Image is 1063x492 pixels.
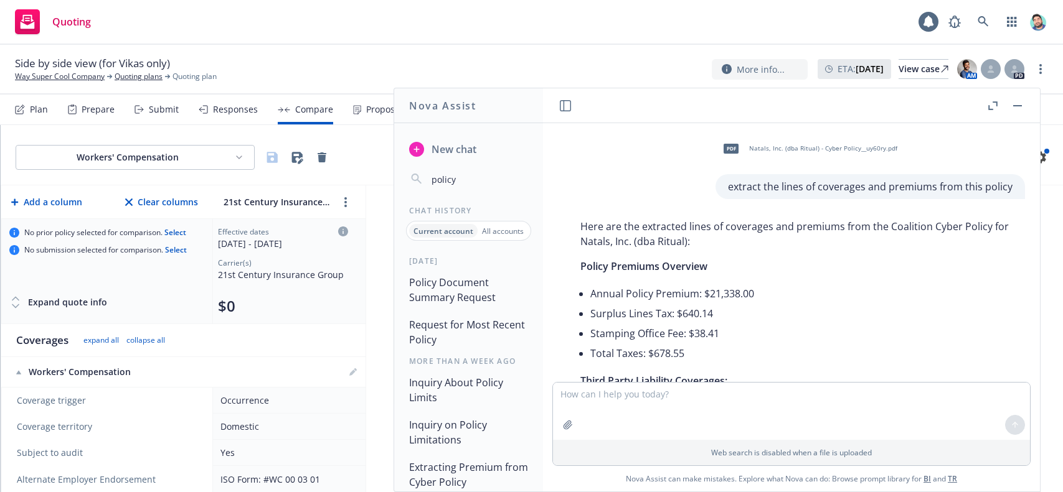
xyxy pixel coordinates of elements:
a: TR [948,473,957,484]
button: New chat [404,138,533,160]
div: pdfNatals, Inc. (dba Ritual) - Cyber Policy__uy60ry.pdf [716,133,900,164]
span: Third Party Liability Coverages: [580,374,727,388]
div: Responses [213,104,258,114]
div: Click to edit column carrier quote details [218,226,348,250]
span: Alternate Employer Endorsement [17,473,156,486]
a: Quoting plans [115,71,163,82]
button: Inquiry on Policy Limitations [404,414,533,451]
span: pdf [724,144,739,153]
div: Compare [295,104,333,114]
button: $0 [218,296,235,316]
div: Workers' Compensation [16,366,201,378]
a: editPencil [346,364,361,379]
div: Carrier(s) [218,258,348,268]
div: Domestic [220,420,353,433]
input: Search chats [429,170,528,188]
button: More info... [712,59,808,80]
div: Plan [30,104,48,114]
div: Occurrence [220,394,353,407]
button: Expand quote info [9,290,107,315]
a: more [338,195,353,210]
div: More than a week ago [394,356,543,366]
li: Surplus Lines Tax: $640.14 [590,304,1013,323]
span: Subject to audit [17,447,200,459]
span: Coverage trigger [17,394,200,407]
button: expand all [83,335,119,345]
li: Total Taxes: $678.55 [590,343,1013,363]
div: 21st Century Insurance Group [218,268,348,281]
img: photo [1028,12,1048,32]
h1: Nova Assist [409,98,476,113]
button: Workers' Compensation [16,145,255,170]
span: Side by side view (for Vikas only) [15,56,170,71]
button: Policy Document Summary Request [404,271,533,309]
li: Annual Policy Premium: $21,338.00 [590,284,1013,304]
span: Quoting plan [172,71,217,82]
div: Propose [366,104,400,114]
p: extract the lines of coverages and premiums from this policy [728,179,1013,194]
button: collapse all [126,335,165,345]
li: Stamping Office Fee: $38.41 [590,323,1013,343]
span: New chat [429,142,476,157]
span: More info... [737,63,785,76]
button: Add a column [9,190,85,215]
p: Web search is disabled when a file is uploaded [560,447,1023,458]
div: Workers' Compensation [26,151,229,164]
span: Policy Premiums Overview [580,259,707,273]
a: Quoting [10,4,96,39]
a: Way Super Cool Company [15,71,105,82]
div: Prepare [82,104,115,114]
a: Report a Bug [942,9,967,34]
span: Quoting [52,17,91,27]
a: more [1033,62,1048,77]
div: View case [899,60,948,78]
a: Switch app [999,9,1024,34]
div: Effective dates [218,226,348,237]
button: Request for Most Recent Policy [404,313,533,351]
div: [DATE] [394,256,543,266]
a: BI [924,473,931,484]
span: No submission selected for comparison. [24,245,187,255]
div: Coverages [16,333,69,348]
a: View case [899,59,948,79]
p: All accounts [482,226,524,236]
div: Total premium (click to edit billing info) [218,296,348,316]
div: Submit [149,104,179,114]
p: Current account [413,226,473,236]
img: photo [957,59,977,79]
button: Clear columns [123,190,201,215]
button: Inquiry About Policy Limits [404,371,533,409]
div: ISO Form: #WC 00 03 01 [220,473,353,486]
span: No prior policy selected for comparison. [24,228,186,238]
div: [DATE] - [DATE] [218,237,348,250]
input: 21st Century Insurance Group [220,193,333,211]
a: Search [971,9,996,34]
p: Here are the extracted lines of coverages and premiums from the Coalition Cyber Policy for Natals... [580,219,1013,249]
span: Coverage territory [17,420,200,433]
strong: [DATE] [856,63,884,75]
span: ETA : [838,62,884,75]
div: Chat History [394,205,543,216]
span: Natals, Inc. (dba Ritual) - Cyber Policy__uy60ry.pdf [749,144,897,152]
div: Yes [220,446,353,459]
span: Nova Assist can make mistakes. Explore what Nova can do: Browse prompt library for and [626,466,957,491]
